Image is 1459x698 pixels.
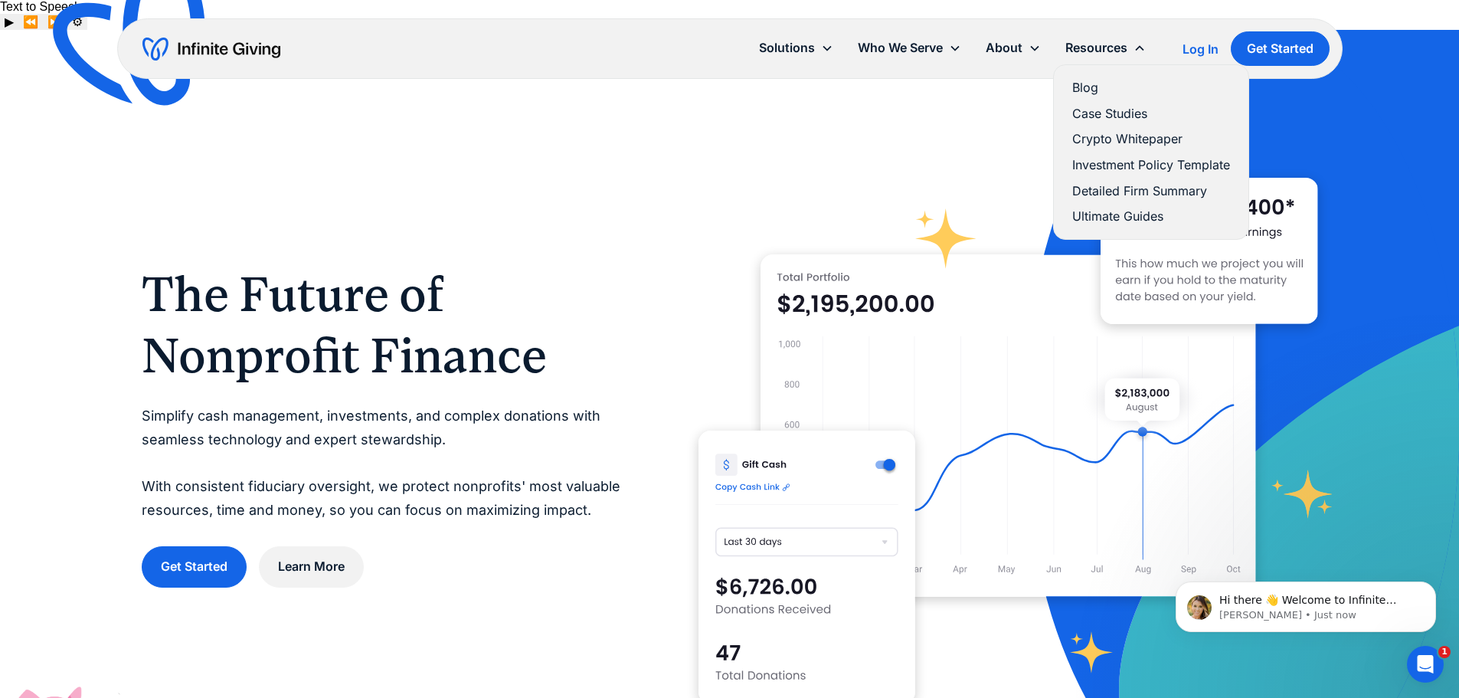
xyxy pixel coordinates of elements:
[986,38,1022,58] div: About
[1183,40,1219,58] a: Log In
[759,38,815,58] div: Solutions
[858,38,943,58] div: Who We Serve
[1065,38,1127,58] div: Resources
[1072,155,1230,175] a: Investment Policy Template
[142,264,637,386] h1: The Future of Nonprofit Finance
[1271,470,1333,518] img: fundraising star
[1153,549,1459,657] iframe: Intercom notifications message
[1072,206,1230,227] a: Ultimate Guides
[1072,181,1230,202] a: Detailed Firm Summary
[142,37,280,61] a: home
[18,14,43,30] button: Previous
[747,31,846,64] div: Solutions
[973,31,1053,64] div: About
[1072,103,1230,124] a: Case Studies
[1231,31,1330,66] a: Get Started
[1053,31,1158,64] div: Resources
[142,405,637,522] p: Simplify cash management, investments, and complex donations with seamless technology and expert ...
[1072,77,1230,98] a: Blog
[142,546,247,587] a: Get Started
[1438,646,1451,658] span: 1
[259,546,364,587] a: Learn More
[1183,43,1219,55] div: Log In
[846,31,973,64] div: Who We Serve
[761,254,1256,597] img: nonprofit donation platform
[1407,646,1444,683] iframe: Intercom live chat
[1053,64,1249,240] nav: Resources
[1072,129,1230,149] a: Crypto Whitepaper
